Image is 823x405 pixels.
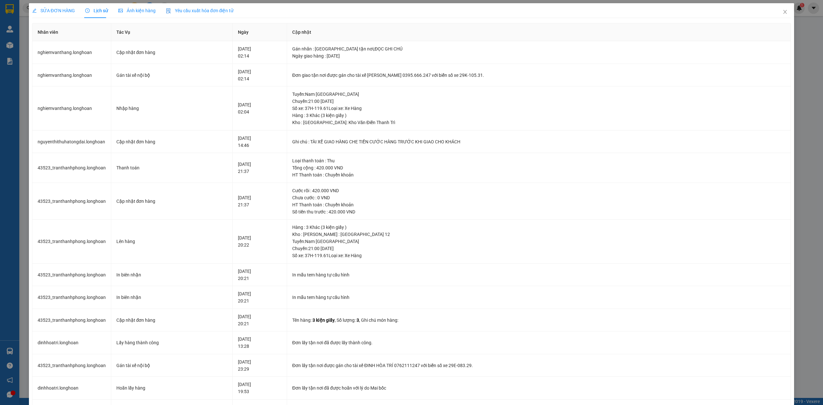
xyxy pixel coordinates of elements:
[32,8,37,13] span: edit
[116,105,227,112] div: Nhập hàng
[292,362,785,369] div: Đơn lấy tận nơi được gán cho tài xế ĐINH HÒA TRÍ 0762111247 với biển số xe 29E-083.29.
[116,271,227,278] div: In biên nhận
[116,138,227,145] div: Cập nhật đơn hàng
[32,64,111,87] td: nghiemvanthang.longhoan
[116,317,227,324] div: Cập nhật đơn hàng
[116,238,227,245] div: Lên hàng
[116,362,227,369] div: Gán tài xế nội bộ
[292,164,785,171] div: Tổng cộng : 420.000 VND
[292,157,785,164] div: Loại thanh toán : Thu
[292,271,785,278] div: In mẫu tem hàng tự cấu hình
[292,119,785,126] div: Kho : [GEOGRAPHIC_DATA]: Kho Văn Điển Thanh Trì
[32,86,111,130] td: nghiemvanthang.longhoan
[312,318,335,323] span: 3 kiện giấy
[116,294,227,301] div: In biên nhận
[782,9,788,14] span: close
[287,23,791,41] th: Cập nhật
[116,339,227,346] div: Lấy hàng thành công
[292,52,785,59] div: Ngày giao hàng : [DATE]
[292,208,785,215] div: Số tiền thu trước : 420.000 VND
[32,183,111,220] td: 43523_tranthanhphong.longhoan
[238,381,282,395] div: [DATE] 19:53
[292,187,785,194] div: Cước rồi : 420.000 VND
[292,224,785,231] div: Hàng : 3 Khác (3 kiện giấy )
[238,290,282,304] div: [DATE] 20:21
[111,23,233,41] th: Tác Vụ
[32,8,75,13] span: SỬA ĐƠN HÀNG
[238,336,282,350] div: [DATE] 13:28
[166,8,234,13] span: Yêu cầu xuất hóa đơn điện tử
[292,45,785,52] div: Gán nhãn : [GEOGRAPHIC_DATA] tận nơi,ĐỌC GHI CHÚ
[238,68,282,82] div: [DATE] 02:14
[776,3,794,21] button: Close
[116,164,227,171] div: Thanh toán
[292,231,785,238] div: Kho : [PERSON_NAME] : [GEOGRAPHIC_DATA] 12
[292,294,785,301] div: In mẫu tem hàng tự cấu hình
[233,23,287,41] th: Ngày
[32,286,111,309] td: 43523_tranthanhphong.longhoan
[292,91,785,112] div: Tuyến : Nam [GEOGRAPHIC_DATA] Chuyến: 21:00 [DATE] Số xe: 37H-119.61 Loại xe: Xe Hàng
[292,171,785,178] div: HT Thanh toán : Chuyển khoản
[166,8,171,14] img: icon
[32,309,111,332] td: 43523_tranthanhphong.longhoan
[238,101,282,115] div: [DATE] 02:04
[32,331,111,354] td: dinhhoatri.longhoan
[292,138,785,145] div: Ghi chú : TÀI XẾ GIAO HÀNG CHE TIỀN CƯỚC HÀNG TRƯỚC KHI GIAO CHO KHÁCH
[116,384,227,392] div: Hoãn lấy hàng
[292,339,785,346] div: Đơn lấy tận nơi đã được lấy thành công.
[238,358,282,373] div: [DATE] 23:29
[238,194,282,208] div: [DATE] 21:37
[118,8,123,13] span: picture
[32,377,111,400] td: dinhhoatri.longhoan
[292,317,785,324] div: Tên hàng: , Số lượng: , Ghi chú món hàng:
[32,354,111,377] td: 43523_tranthanhphong.longhoan
[238,135,282,149] div: [DATE] 14:46
[292,194,785,201] div: Chưa cước : 0 VND
[357,318,359,323] span: 3
[32,41,111,64] td: nghiemvanthang.longhoan
[85,8,108,13] span: Lịch sử
[292,72,785,79] div: Đơn giao tận nơi được gán cho tài xế [PERSON_NAME] 0395.666.247 với biển số xe 29K-105.31.
[116,72,227,79] div: Gán tài xế nội bộ
[292,201,785,208] div: HT Thanh toán : Chuyển khoản
[238,45,282,59] div: [DATE] 02:14
[292,384,785,392] div: Đơn lấy tận nơi đã được hoãn với lý do Mai bốc
[292,238,785,259] div: Tuyến : Nam [GEOGRAPHIC_DATA] Chuyến: 21:00 [DATE] Số xe: 37H-119.61 Loại xe: Xe Hàng
[32,153,111,183] td: 43523_tranthanhphong.longhoan
[238,234,282,248] div: [DATE] 20:22
[238,268,282,282] div: [DATE] 20:21
[292,112,785,119] div: Hàng : 3 Khác (3 kiện giấy )
[32,220,111,264] td: 43523_tranthanhphong.longhoan
[85,8,90,13] span: clock-circle
[116,198,227,205] div: Cập nhật đơn hàng
[32,130,111,153] td: nguyenthithuhatongdai.longhoan
[116,49,227,56] div: Cập nhật đơn hàng
[32,23,111,41] th: Nhân viên
[32,264,111,286] td: 43523_tranthanhphong.longhoan
[238,161,282,175] div: [DATE] 21:37
[238,313,282,327] div: [DATE] 20:21
[118,8,156,13] span: Ảnh kiện hàng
